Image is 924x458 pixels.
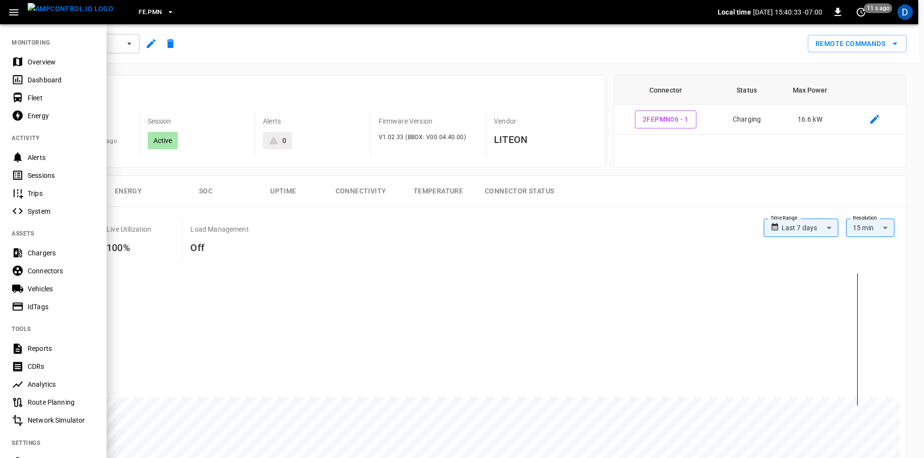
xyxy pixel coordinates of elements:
div: Analytics [28,379,95,389]
div: Chargers [28,248,95,258]
div: Energy [28,111,95,121]
div: Overview [28,57,95,67]
div: Sessions [28,171,95,180]
div: Connectors [28,266,95,276]
p: Local time [718,7,751,17]
div: System [28,206,95,216]
div: Route Planning [28,397,95,407]
div: Reports [28,344,95,353]
div: Trips [28,189,95,198]
div: Fleet [28,93,95,103]
span: 11 s ago [864,3,893,13]
span: FE.PMN [139,7,162,18]
p: [DATE] 15:40:33 -07:00 [753,7,822,17]
div: profile-icon [897,4,913,20]
img: ampcontrol.io logo [28,3,113,15]
div: IdTags [28,302,95,312]
div: Network Simulator [28,415,95,425]
div: Alerts [28,153,95,162]
div: CDRs [28,362,95,371]
div: Dashboard [28,75,95,85]
div: Vehicles [28,284,95,294]
button: set refresh interval [853,4,869,20]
